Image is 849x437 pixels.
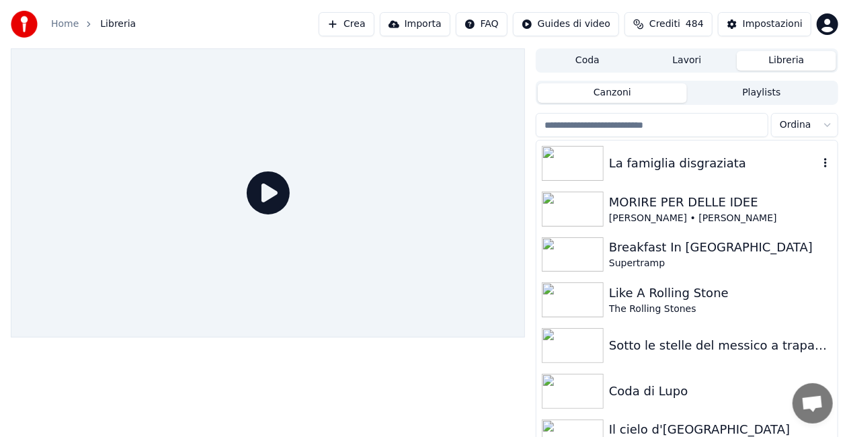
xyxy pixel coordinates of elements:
button: Crea [319,12,374,36]
span: Ordina [780,118,811,132]
button: Coda [538,51,637,71]
button: Importa [380,12,450,36]
div: Supertramp [609,257,832,270]
div: Sotto le stelle del messico a trapanàr [609,336,832,355]
div: [PERSON_NAME] • [PERSON_NAME] [609,212,832,225]
button: Playlists [687,83,836,103]
button: Guides di video [513,12,619,36]
div: Like A Rolling Stone [609,284,832,303]
span: 484 [686,17,704,31]
div: MORIRE PER DELLE IDEE [609,193,832,212]
button: Crediti484 [624,12,713,36]
div: The Rolling Stones [609,303,832,316]
div: Impostazioni [743,17,803,31]
nav: breadcrumb [51,17,136,31]
button: FAQ [456,12,508,36]
button: Lavori [637,51,737,71]
span: Crediti [649,17,680,31]
button: Libreria [737,51,836,71]
img: youka [11,11,38,38]
div: Breakfast In [GEOGRAPHIC_DATA] [609,238,832,257]
button: Canzoni [538,83,687,103]
a: Home [51,17,79,31]
div: La famiglia disgraziata [609,154,819,173]
div: Coda di Lupo [609,382,832,401]
div: Aprire la chat [793,383,833,424]
button: Impostazioni [718,12,811,36]
span: Libreria [100,17,136,31]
